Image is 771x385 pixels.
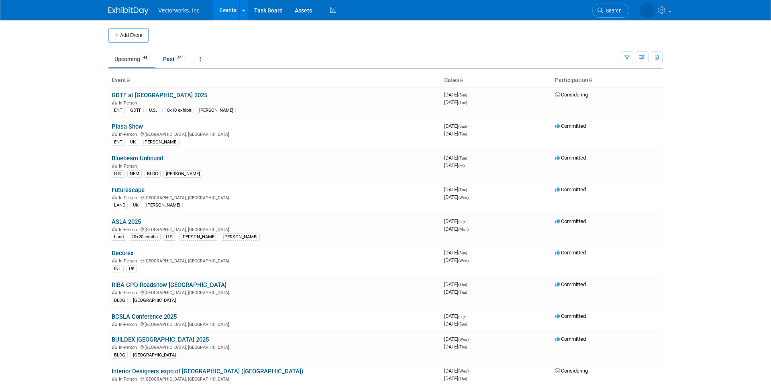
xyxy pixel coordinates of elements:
[458,227,469,231] span: (Mon)
[131,297,178,304] div: [GEOGRAPHIC_DATA]
[108,74,441,87] th: Event
[112,139,125,146] div: ENT
[466,218,467,224] span: -
[112,195,117,199] img: In-Person Event
[459,77,463,83] a: Sort by Start Date
[444,155,469,161] span: [DATE]
[144,202,183,209] div: [PERSON_NAME]
[444,123,469,129] span: [DATE]
[127,170,142,178] div: NEM
[141,55,149,61] span: 44
[128,107,144,114] div: GDTF
[444,344,467,350] span: [DATE]
[458,369,469,373] span: (Wed)
[444,281,469,287] span: [DATE]
[131,202,141,209] div: UK
[458,251,467,255] span: (Sun)
[112,227,117,231] img: In-Person Event
[555,368,588,374] span: Considering
[458,314,465,319] span: (Fri)
[119,377,139,382] span: In-Person
[588,77,592,83] a: Sort by Participation Type
[458,195,469,200] span: (Wed)
[468,250,469,256] span: -
[444,218,467,224] span: [DATE]
[112,375,438,382] div: [GEOGRAPHIC_DATA], [GEOGRAPHIC_DATA]
[112,107,125,114] div: ENT
[112,186,145,194] a: Futurescape
[555,336,586,342] span: Committed
[444,162,465,168] span: [DATE]
[131,352,178,359] div: [GEOGRAPHIC_DATA]
[458,377,467,381] span: (Thu)
[119,258,139,264] span: In-Person
[444,131,467,137] span: [DATE]
[158,7,201,14] span: Vectorworks, Inc.
[112,100,117,104] img: In-Person Event
[163,170,202,178] div: [PERSON_NAME]
[555,123,586,129] span: Committed
[444,250,469,256] span: [DATE]
[458,345,467,349] span: (Thu)
[555,155,586,161] span: Committed
[468,123,469,129] span: -
[555,250,586,256] span: Committed
[112,322,117,326] img: In-Person Event
[458,100,467,105] span: (Tue)
[112,155,163,162] a: Bluebeam Unbound
[444,99,467,105] span: [DATE]
[468,155,469,161] span: -
[112,164,117,168] img: In-Person Event
[444,186,469,192] span: [DATE]
[555,218,586,224] span: Committed
[221,233,260,241] div: [PERSON_NAME]
[555,186,586,192] span: Committed
[175,55,186,61] span: 394
[112,170,124,178] div: U.S.
[112,233,126,241] div: Land
[458,258,469,263] span: (Wed)
[128,139,138,146] div: UK
[640,3,655,18] img: Tania Arabian
[126,77,130,83] a: Sort by Event Name
[458,219,465,224] span: (Fri)
[112,377,117,381] img: In-Person Event
[129,233,161,241] div: 20x20 exhibit
[603,8,622,14] span: Search
[458,188,467,192] span: (Tue)
[112,123,143,130] a: Plasa Show
[119,100,139,106] span: In-Person
[145,170,161,178] div: BLDG
[468,281,469,287] span: -
[126,265,137,272] div: UK
[112,344,438,350] div: [GEOGRAPHIC_DATA], [GEOGRAPHIC_DATA]
[470,368,471,374] span: -
[112,352,128,359] div: BLDG
[458,124,467,129] span: (Sun)
[555,92,588,98] span: Considering
[458,164,465,168] span: (Fri)
[112,202,128,209] div: LAND
[458,132,467,136] span: (Tue)
[444,336,471,342] span: [DATE]
[444,368,471,374] span: [DATE]
[444,375,467,381] span: [DATE]
[112,336,209,343] a: BUILDEX [GEOGRAPHIC_DATA] 2025
[444,321,467,327] span: [DATE]
[444,289,467,295] span: [DATE]
[112,257,438,264] div: [GEOGRAPHIC_DATA], [GEOGRAPHIC_DATA]
[179,233,218,241] div: [PERSON_NAME]
[112,289,438,295] div: [GEOGRAPHIC_DATA], [GEOGRAPHIC_DATA]
[162,107,194,114] div: 10x10 exhibit
[141,139,180,146] div: [PERSON_NAME]
[112,368,303,375] a: Interior Designers expo of [GEOGRAPHIC_DATA] ([GEOGRAPHIC_DATA])
[197,107,236,114] div: [PERSON_NAME]
[444,226,469,232] span: [DATE]
[112,250,134,257] a: Decorex
[468,92,469,98] span: -
[458,156,467,160] span: (Tue)
[112,194,438,201] div: [GEOGRAPHIC_DATA], [GEOGRAPHIC_DATA]
[119,322,139,327] span: In-Person
[444,257,469,263] span: [DATE]
[468,186,469,192] span: -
